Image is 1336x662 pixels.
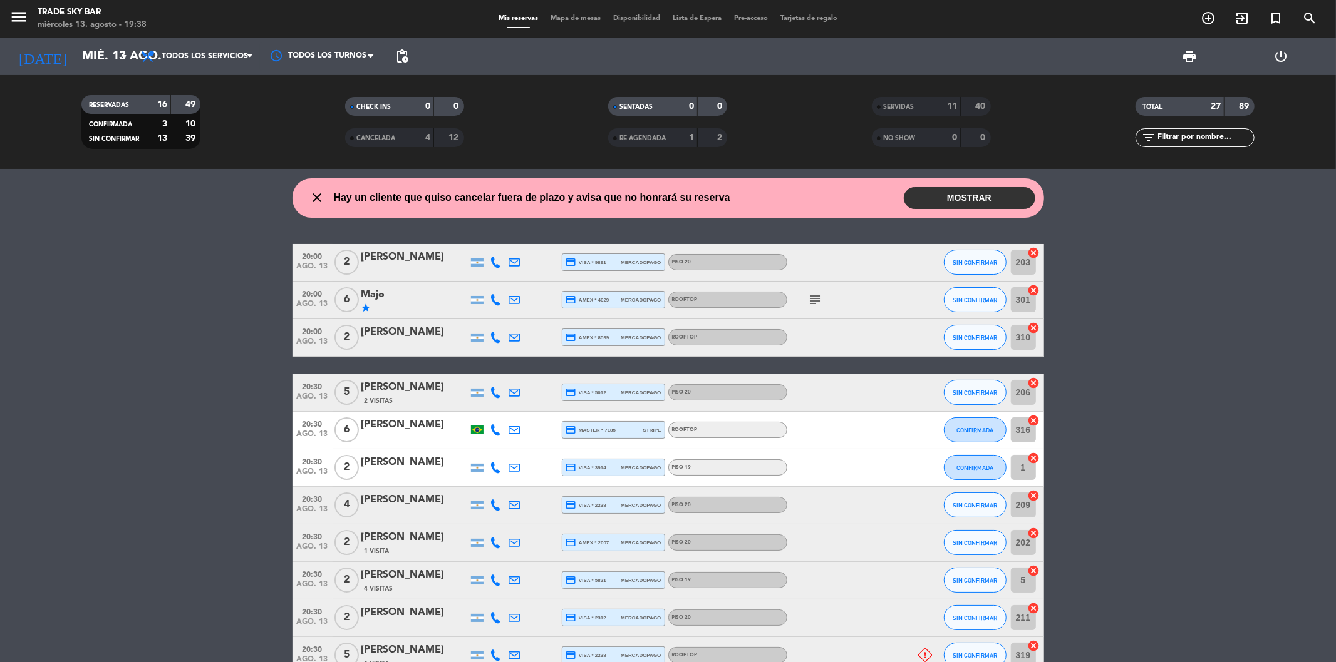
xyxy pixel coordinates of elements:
[89,136,139,142] span: SIN CONFIRMAR
[297,604,328,618] span: 20:30
[1302,11,1317,26] i: search
[1157,131,1254,145] input: Filtrar por nombre...
[1239,102,1251,111] strong: 89
[157,100,167,109] strong: 16
[953,259,997,266] span: SIN CONFIRMAR
[297,262,328,277] span: ago. 13
[492,15,544,22] span: Mis reservas
[1201,11,1216,26] i: add_circle_outline
[689,133,694,142] strong: 1
[89,102,129,108] span: RESERVADAS
[566,537,577,548] i: credit_card
[1143,104,1163,110] span: TOTAL
[672,578,691,583] span: PISO 19
[976,102,988,111] strong: 40
[953,539,997,546] span: SIN CONFIRMAR
[334,568,359,593] span: 2
[566,294,609,305] span: amex * 4029
[808,292,823,307] i: subject
[297,641,328,656] span: 20:30
[717,102,725,111] strong: 0
[672,260,691,265] span: PISO 20
[365,546,390,556] span: 1 Visita
[334,250,359,275] span: 2
[544,15,607,22] span: Mapa de mesas
[162,120,167,128] strong: 3
[361,324,468,340] div: [PERSON_NAME]
[334,287,359,312] span: 6
[1268,11,1283,26] i: turned_in_not
[566,574,577,586] i: credit_card
[944,492,1007,517] button: SIN CONFIRMAR
[297,529,328,543] span: 20:30
[672,502,691,507] span: PISO 20
[944,568,1007,593] button: SIN CONFIRMAR
[566,462,577,473] i: credit_card
[566,649,577,661] i: credit_card
[297,580,328,594] span: ago. 13
[621,296,661,304] span: mercadopago
[361,642,468,658] div: [PERSON_NAME]
[981,133,988,142] strong: 0
[566,499,606,511] span: visa * 2238
[956,427,993,434] span: CONFIRMADA
[297,300,328,314] span: ago. 13
[1235,11,1250,26] i: exit_to_app
[9,8,28,31] button: menu
[566,424,577,435] i: credit_card
[334,530,359,555] span: 2
[395,49,410,64] span: pending_actions
[619,104,653,110] span: SENTADAS
[944,417,1007,442] button: CONFIRMADA
[361,303,371,313] i: star
[566,424,616,435] span: master * 7185
[672,390,691,395] span: PISO 20
[297,618,328,632] span: ago. 13
[566,257,606,268] span: visa * 9891
[566,612,577,623] i: credit_card
[185,120,198,128] strong: 10
[566,387,577,398] i: credit_card
[717,133,725,142] strong: 2
[643,426,661,434] span: stripe
[297,454,328,468] span: 20:30
[621,539,661,547] span: mercadopago
[944,325,1007,350] button: SIN CONFIRMAR
[619,135,666,141] span: RE AGENDADA
[904,187,1035,209] button: MOSTRAR
[1028,284,1040,297] i: cancel
[621,258,661,267] span: mercadopago
[1028,564,1040,577] i: cancel
[361,567,468,583] div: [PERSON_NAME]
[185,134,198,143] strong: 39
[297,505,328,519] span: ago. 13
[157,134,167,143] strong: 13
[425,102,430,111] strong: 0
[566,537,609,548] span: amex * 2007
[334,455,359,480] span: 2
[1028,602,1040,614] i: cancel
[297,337,328,352] span: ago. 13
[89,121,132,128] span: CONFIRMADA
[310,190,325,205] i: close
[953,614,997,621] span: SIN CONFIRMAR
[566,332,577,343] i: credit_card
[566,612,606,623] span: visa * 2312
[297,491,328,506] span: 20:30
[944,530,1007,555] button: SIN CONFIRMAR
[1028,377,1040,389] i: cancel
[425,133,430,142] strong: 4
[956,464,993,471] span: CONFIRMADA
[672,297,698,302] span: ROOFTOP
[1028,639,1040,652] i: cancel
[621,464,661,472] span: mercadopago
[566,649,606,661] span: visa * 2238
[9,8,28,26] i: menu
[774,15,844,22] span: Tarjetas de regalo
[297,379,328,393] span: 20:30
[621,614,661,622] span: mercadopago
[953,502,997,509] span: SIN CONFIRMAR
[953,389,997,396] span: SIN CONFIRMAR
[672,427,698,432] span: ROOFTOP
[728,15,774,22] span: Pre-acceso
